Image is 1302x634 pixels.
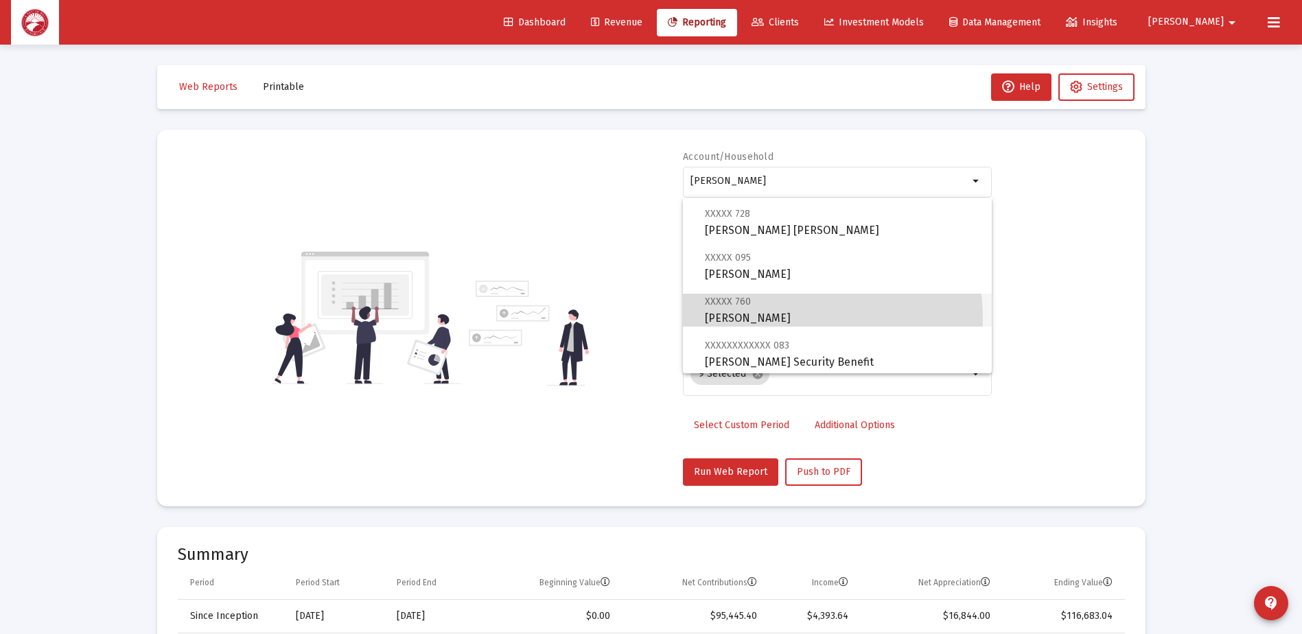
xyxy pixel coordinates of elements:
button: Push to PDF [785,458,862,486]
div: [DATE] [397,609,473,623]
span: XXXXX 095 [705,252,751,263]
a: Dashboard [493,9,577,36]
span: [PERSON_NAME] [705,249,981,283]
td: $0.00 [483,600,620,633]
label: Account/Household [683,151,774,163]
img: Dashboard [21,9,49,36]
span: Investment Models [824,16,924,28]
span: [PERSON_NAME] [PERSON_NAME] [705,205,981,239]
span: XXXXXXXXXXXX 083 [705,340,789,351]
td: Since Inception [178,600,286,633]
td: Column Income [767,567,858,600]
span: Web Reports [179,81,237,93]
div: Income [812,577,848,588]
div: Period Start [296,577,340,588]
span: Settings [1087,81,1123,93]
span: Push to PDF [797,466,850,478]
div: Beginning Value [539,577,610,588]
span: XXXXX 760 [705,296,751,307]
button: Help [991,73,1051,101]
td: Column Period Start [286,567,387,600]
span: Select Custom Period [694,419,789,431]
td: $16,844.00 [858,600,1000,633]
a: Investment Models [813,9,935,36]
a: Clients [741,9,810,36]
button: Settings [1058,73,1135,101]
img: reporting-alt [469,281,589,386]
mat-icon: contact_support [1263,595,1279,611]
mat-card-title: Summary [178,548,1125,561]
a: Reporting [657,9,737,36]
td: Column Net Appreciation [858,567,1000,600]
img: reporting [272,250,461,386]
a: Data Management [938,9,1051,36]
div: Net Contributions [682,577,757,588]
button: Printable [252,73,315,101]
span: Run Web Report [694,466,767,478]
td: Column Net Contributions [620,567,767,600]
td: $95,445.40 [620,600,767,633]
span: [PERSON_NAME] Security Benefit [705,337,981,371]
mat-icon: arrow_drop_down [968,173,985,189]
span: Printable [263,81,304,93]
mat-chip: 9 Selected [690,363,769,385]
span: Insights [1066,16,1117,28]
td: Column Period End [387,567,483,600]
a: Insights [1055,9,1128,36]
input: Search or select an account or household [690,176,968,187]
span: Data Management [949,16,1041,28]
span: [PERSON_NAME] [705,293,981,327]
button: Web Reports [168,73,248,101]
span: Additional Options [815,419,895,431]
span: Help [1002,81,1041,93]
button: Run Web Report [683,458,778,486]
mat-icon: arrow_drop_down [968,366,985,382]
span: Revenue [591,16,642,28]
mat-icon: cancel [752,368,764,380]
div: [DATE] [296,609,377,623]
span: XXXXX 728 [705,208,750,220]
a: Revenue [580,9,653,36]
td: Column Beginning Value [483,567,620,600]
td: Column Ending Value [1000,567,1124,600]
button: [PERSON_NAME] [1132,8,1257,36]
div: Period [190,577,214,588]
div: Net Appreciation [918,577,990,588]
td: $4,393.64 [767,600,858,633]
span: [PERSON_NAME] [1148,16,1224,28]
mat-chip-list: Selection [690,360,968,388]
div: Ending Value [1054,577,1113,588]
mat-icon: arrow_drop_down [1224,9,1240,36]
div: Period End [397,577,437,588]
td: $116,683.04 [1000,600,1124,633]
span: Clients [752,16,799,28]
span: Dashboard [504,16,566,28]
td: Column Period [178,567,286,600]
span: Reporting [668,16,726,28]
